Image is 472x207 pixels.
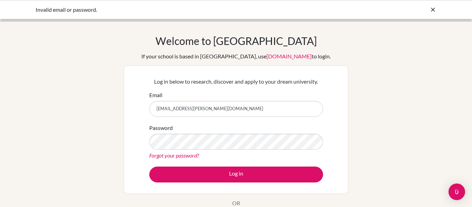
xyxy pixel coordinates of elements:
a: [DOMAIN_NAME] [266,53,312,59]
div: If your school is based in [GEOGRAPHIC_DATA], use to login. [141,52,331,60]
label: Email [149,91,162,99]
p: Log in below to research, discover and apply to your dream university. [149,77,323,86]
label: Password [149,124,173,132]
h1: Welcome to [GEOGRAPHIC_DATA] [155,35,317,47]
div: Invalid email or password. [36,6,333,14]
div: Open Intercom Messenger [449,184,465,200]
button: Log in [149,167,323,182]
a: Forgot your password? [149,152,199,159]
